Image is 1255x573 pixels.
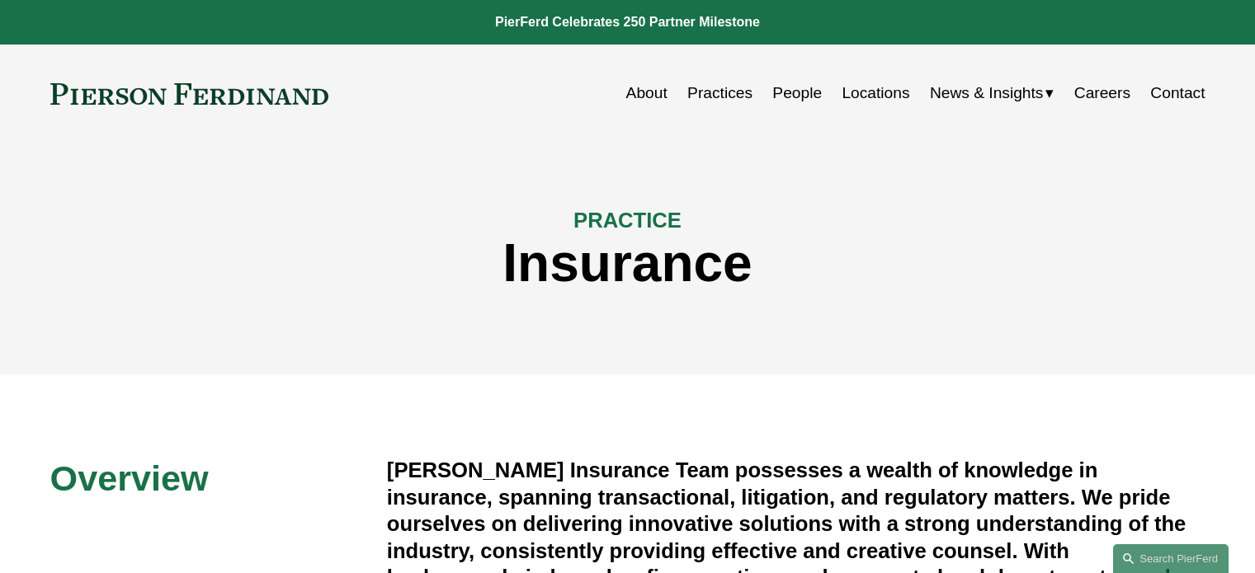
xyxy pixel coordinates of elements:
[687,77,753,109] a: Practices
[930,79,1044,108] span: News & Insights
[1113,544,1229,573] a: Search this site
[772,77,822,109] a: People
[50,233,1205,294] h1: Insurance
[573,209,682,232] span: PRACTICE
[626,77,668,109] a: About
[1074,77,1130,109] a: Careers
[50,458,209,498] span: Overview
[842,77,909,109] a: Locations
[930,77,1054,109] a: folder dropdown
[1150,77,1205,109] a: Contact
